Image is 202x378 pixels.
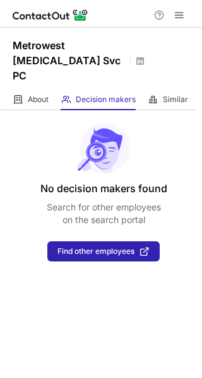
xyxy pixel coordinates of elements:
span: Decision makers [76,94,136,105]
span: Similar [163,94,188,105]
img: No leads found [76,123,131,173]
img: ContactOut v5.3.10 [13,8,88,23]
button: Find other employees [47,241,160,261]
header: No decision makers found [40,181,167,196]
h1: Metrowest [MEDICAL_DATA] Svc PC [13,38,126,83]
span: Find other employees [57,247,134,256]
p: Search for other employees on the search portal [47,201,161,226]
span: About [28,94,49,105]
